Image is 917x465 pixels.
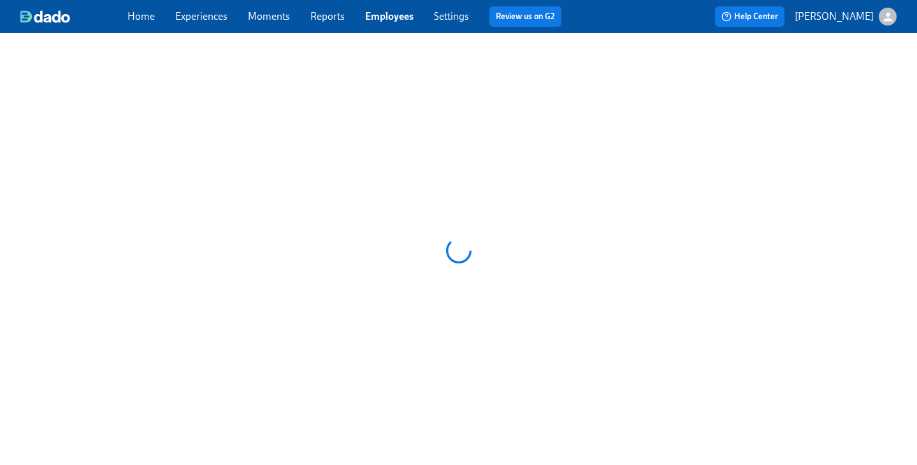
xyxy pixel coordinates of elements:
[20,10,70,23] img: dado
[175,10,227,22] a: Experiences
[795,8,897,26] button: [PERSON_NAME]
[310,10,345,22] a: Reports
[489,6,561,27] button: Review us on G2
[365,10,414,22] a: Employees
[795,10,874,24] p: [PERSON_NAME]
[248,10,290,22] a: Moments
[721,10,778,23] span: Help Center
[434,10,469,22] a: Settings
[20,10,127,23] a: dado
[715,6,784,27] button: Help Center
[127,10,155,22] a: Home
[496,10,555,23] a: Review us on G2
